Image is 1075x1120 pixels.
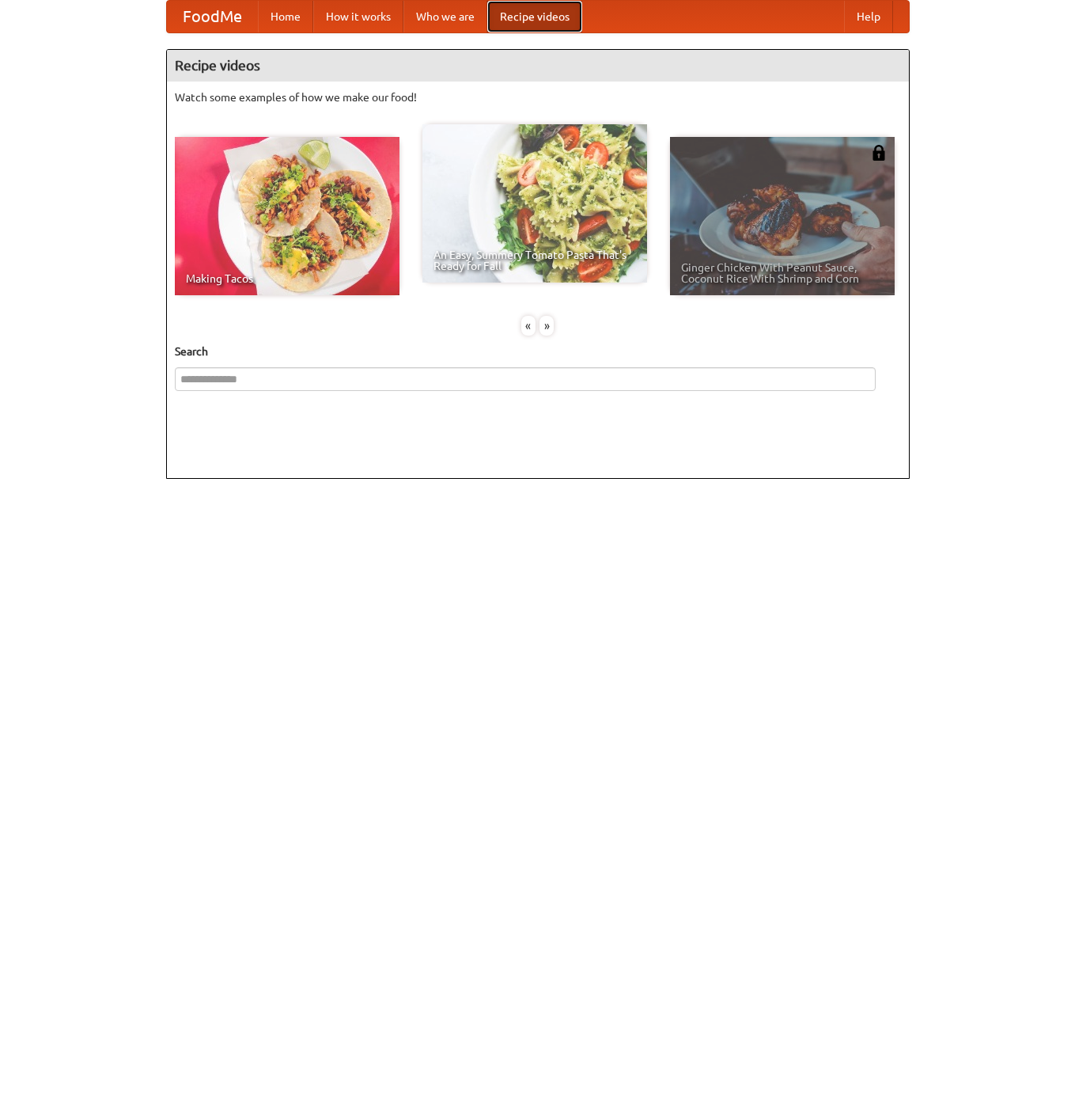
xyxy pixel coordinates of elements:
a: Help [844,1,893,32]
a: Who we are [403,1,487,32]
div: « [521,316,536,336]
img: 483408.png [871,145,887,161]
a: FoodMe [167,1,258,32]
h5: Search [175,344,901,359]
a: An Easy, Summery Tomato Pasta That's Ready for Fall [422,124,647,283]
div: » [539,316,554,336]
a: Home [258,1,313,32]
a: Recipe videos [487,1,582,32]
h4: Recipe videos [167,50,909,82]
span: An Easy, Summery Tomato Pasta That's Ready for Fall [433,249,636,271]
p: Watch some examples of how we make our food! [175,89,901,105]
a: Making Tacos [175,137,399,295]
a: How it works [313,1,403,32]
span: Making Tacos [186,273,388,284]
